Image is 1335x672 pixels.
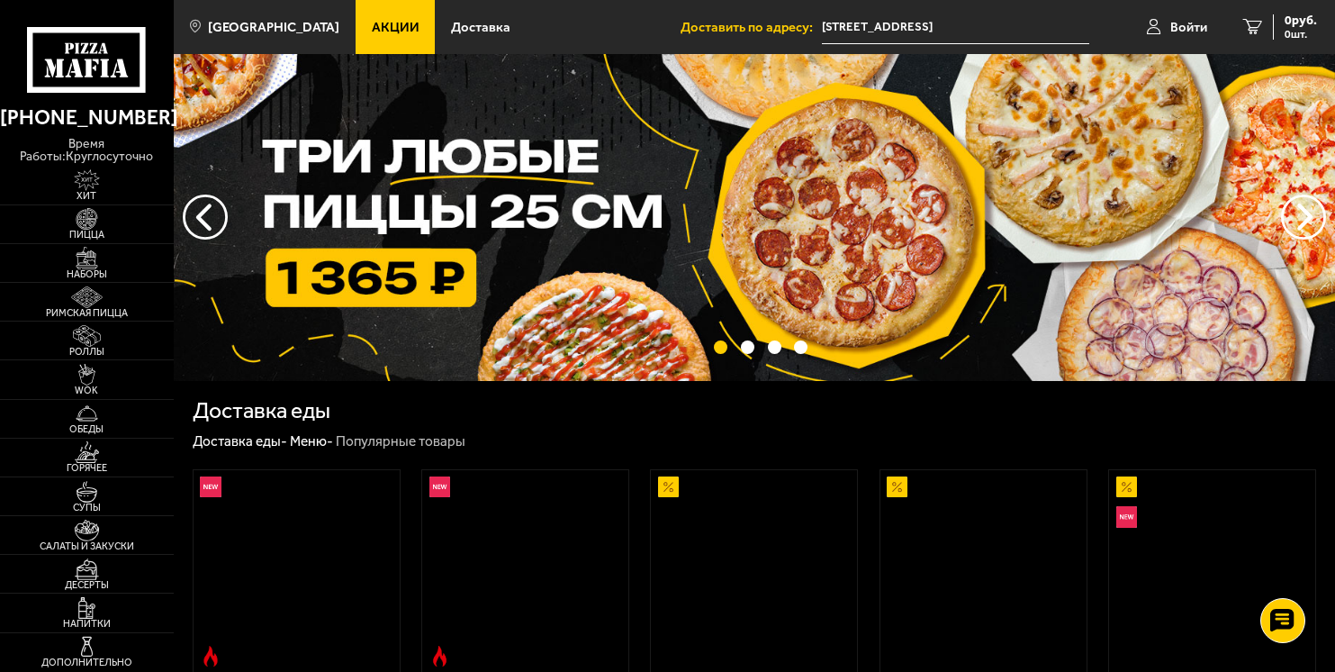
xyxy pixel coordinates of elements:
[336,432,465,450] div: Популярные товары
[200,477,221,497] img: Новинка
[1285,29,1317,40] span: 0 шт.
[183,195,228,240] button: следующий
[768,341,781,354] button: точки переключения
[429,646,450,667] img: Острое блюдо
[658,477,679,497] img: Акционный
[208,21,339,34] span: [GEOGRAPHIC_DATA]
[193,433,287,450] a: Доставка еды-
[1281,195,1326,240] button: предыдущий
[200,646,221,667] img: Острое блюдо
[822,11,1089,44] input: Ваш адрес доставки
[887,477,907,497] img: Акционный
[1170,21,1207,34] span: Войти
[681,21,822,34] span: Доставить по адресу:
[290,433,333,450] a: Меню-
[193,400,330,422] h1: Доставка еды
[794,341,807,354] button: точки переключения
[429,477,450,497] img: Новинка
[1116,506,1137,527] img: Новинка
[1116,477,1137,497] img: Акционный
[451,21,510,34] span: Доставка
[1285,14,1317,27] span: 0 руб.
[372,21,419,34] span: Акции
[714,341,727,354] button: точки переключения
[741,341,754,354] button: точки переключения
